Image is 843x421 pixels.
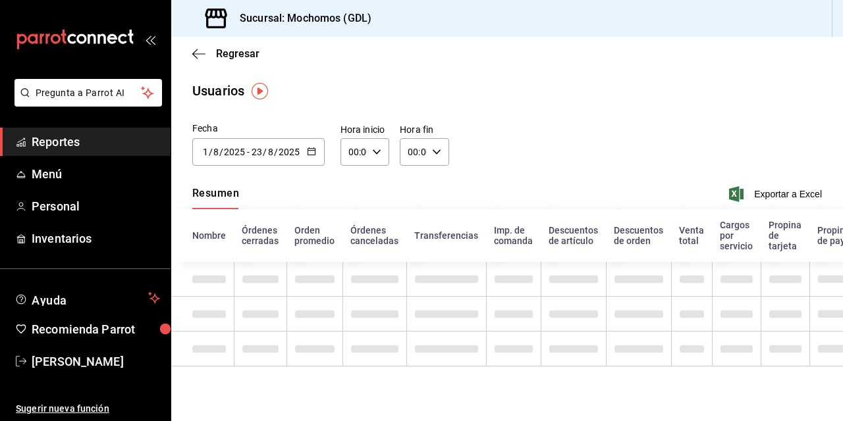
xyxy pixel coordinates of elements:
[229,11,371,26] h3: Sucursal: Mochomos (GDL)
[219,147,223,157] span: /
[213,147,219,157] input: Mes
[223,147,246,157] input: Año
[32,355,124,368] font: [PERSON_NAME]
[278,147,300,157] input: Año
[192,122,325,136] div: Fecha
[400,125,449,134] label: Hora fin
[192,81,244,101] div: Usuarios
[267,147,274,157] input: Mes
[274,147,278,157] span: /
[486,209,541,262] th: Imp. de comanda
[761,209,809,262] th: Propina de tarjeta
[202,147,209,157] input: Día
[286,209,342,262] th: Orden promedio
[234,209,286,262] th: Órdenes cerradas
[247,147,250,157] span: -
[252,83,268,99] img: Marcador de información sobre herramientas
[32,199,80,213] font: Personal
[171,209,234,262] th: Nombre
[209,147,213,157] span: /
[216,47,259,60] span: Regresar
[32,167,63,181] font: Menú
[671,209,712,262] th: Venta total
[14,79,162,107] button: Pregunta a Parrot AI
[606,209,671,262] th: Descuentos de orden
[251,147,263,157] input: Día
[32,135,80,149] font: Reportes
[9,95,162,109] a: Pregunta a Parrot AI
[32,290,143,306] span: Ayuda
[32,322,135,336] font: Recomienda Parrot
[342,209,406,262] th: Órdenes canceladas
[263,147,267,157] span: /
[192,187,239,209] div: Pestañas de navegación
[340,125,389,134] label: Hora inicio
[16,403,109,414] font: Sugerir nueva función
[754,189,822,199] font: Exportar a Excel
[712,209,761,262] th: Cargos por servicio
[406,209,486,262] th: Transferencias
[36,86,142,100] span: Pregunta a Parrot AI
[145,34,155,45] button: open_drawer_menu
[32,232,92,245] font: Inventarios
[192,187,239,200] font: Resumen
[541,209,606,262] th: Descuentos de artículo
[732,186,822,202] button: Exportar a Excel
[192,47,259,60] button: Regresar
